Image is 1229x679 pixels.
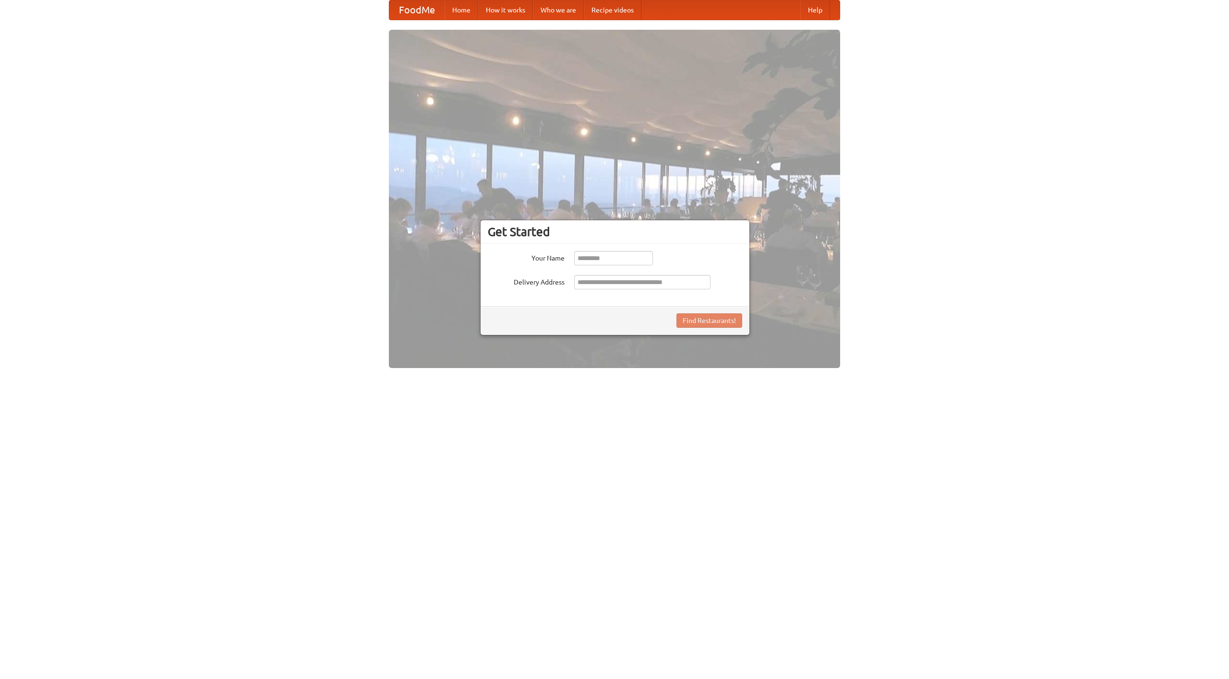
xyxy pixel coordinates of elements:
button: Find Restaurants! [676,313,742,328]
a: Help [800,0,830,20]
label: Delivery Address [488,275,565,287]
h3: Get Started [488,225,742,239]
a: FoodMe [389,0,445,20]
a: Recipe videos [584,0,641,20]
a: Who we are [533,0,584,20]
label: Your Name [488,251,565,263]
a: How it works [478,0,533,20]
a: Home [445,0,478,20]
